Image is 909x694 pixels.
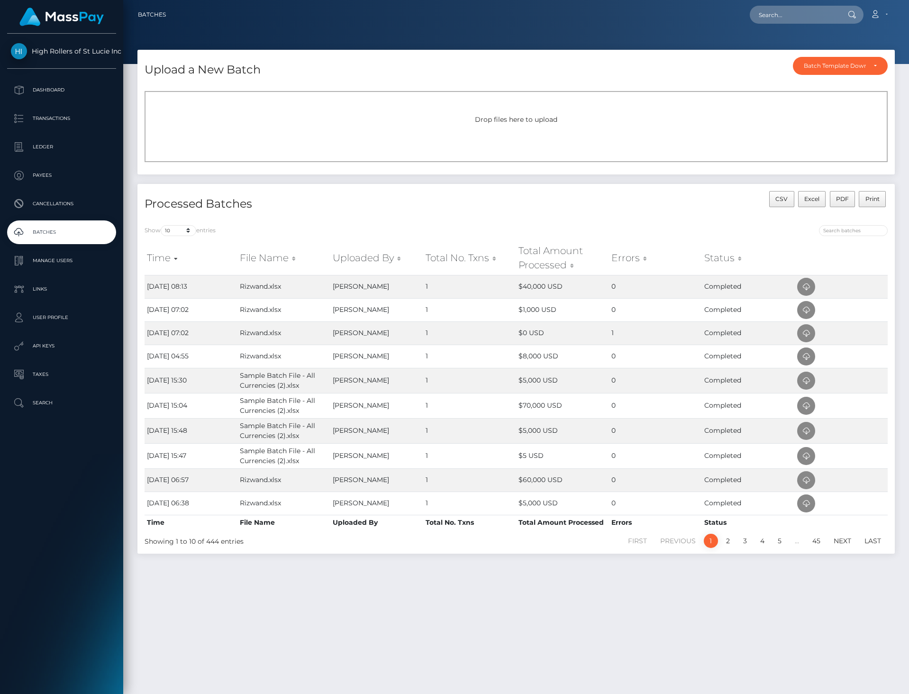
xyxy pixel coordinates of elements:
div: Showing 1 to 10 of 444 entries [145,533,446,547]
span: High Rollers of St Lucie Inc [7,47,116,55]
td: Completed [702,492,795,515]
a: Payees [7,164,116,187]
td: $40,000 USD [516,275,609,298]
td: Rizwand.xlsx [237,275,330,298]
td: 0 [609,393,702,418]
td: [DATE] 04:55 [145,345,237,368]
td: [DATE] 06:38 [145,492,237,515]
td: 1 [423,321,516,345]
td: $1,000 USD [516,298,609,321]
td: [PERSON_NAME] [330,368,423,393]
h4: Processed Batches [145,196,509,212]
select: Showentries [161,225,196,236]
p: Transactions [11,111,112,126]
td: 1 [423,275,516,298]
td: [DATE] 15:30 [145,368,237,393]
td: [DATE] 07:02 [145,298,237,321]
td: [PERSON_NAME] [330,468,423,492]
a: 3 [738,534,752,548]
a: 2 [721,534,735,548]
td: 0 [609,368,702,393]
td: 1 [423,443,516,468]
td: $5,000 USD [516,492,609,515]
span: Drop files here to upload [475,115,557,124]
td: Rizwand.xlsx [237,298,330,321]
td: $5 USD [516,443,609,468]
a: Last [859,534,886,548]
td: Completed [702,275,795,298]
p: Cancellations [11,197,112,211]
th: Total Amount Processed [516,515,609,530]
td: $60,000 USD [516,468,609,492]
p: API Keys [11,339,112,353]
td: [PERSON_NAME] [330,418,423,443]
td: 1 [423,393,516,418]
td: 1 [423,345,516,368]
p: User Profile [11,310,112,325]
button: Print [859,191,886,207]
a: API Keys [7,334,116,358]
th: File Name: activate to sort column ascending [237,241,330,275]
td: Sample Batch File - All Currencies (2).xlsx [237,368,330,393]
td: 1 [423,468,516,492]
td: Rizwand.xlsx [237,321,330,345]
th: Status [702,515,795,530]
a: 1 [704,534,718,548]
td: Rizwand.xlsx [237,468,330,492]
td: Rizwand.xlsx [237,492,330,515]
button: CSV [769,191,794,207]
p: Search [11,396,112,410]
td: [DATE] 15:47 [145,443,237,468]
td: [PERSON_NAME] [330,321,423,345]
a: Batches [138,5,166,25]
p: Ledger [11,140,112,154]
a: Cancellations [7,192,116,216]
td: Completed [702,298,795,321]
a: Search [7,391,116,415]
img: High Rollers of St Lucie Inc [11,43,27,59]
td: 0 [609,275,702,298]
td: $5,000 USD [516,418,609,443]
a: 4 [755,534,770,548]
a: Ledger [7,135,116,159]
td: 0 [609,492,702,515]
label: Show entries [145,225,216,236]
td: 1 [609,321,702,345]
h4: Upload a New Batch [145,62,261,78]
td: 0 [609,345,702,368]
td: [PERSON_NAME] [330,492,423,515]
td: [DATE] 15:48 [145,418,237,443]
div: Batch Template Download [804,62,866,70]
td: 0 [609,418,702,443]
td: $8,000 USD [516,345,609,368]
td: [DATE] 07:02 [145,321,237,345]
span: PDF [836,195,849,202]
span: CSV [775,195,788,202]
td: 0 [609,298,702,321]
td: Completed [702,418,795,443]
p: Taxes [11,367,112,382]
a: 5 [773,534,787,548]
img: MassPay Logo [19,8,104,26]
td: [PERSON_NAME] [330,345,423,368]
td: $5,000 USD [516,368,609,393]
td: Completed [702,443,795,468]
td: 1 [423,418,516,443]
td: [DATE] 08:13 [145,275,237,298]
p: Batches [11,225,112,239]
p: Dashboard [11,83,112,97]
td: [PERSON_NAME] [330,298,423,321]
td: 0 [609,468,702,492]
td: 1 [423,492,516,515]
a: Taxes [7,363,116,386]
td: Completed [702,468,795,492]
button: Excel [798,191,826,207]
button: PDF [830,191,855,207]
p: Payees [11,168,112,183]
td: [PERSON_NAME] [330,443,423,468]
a: User Profile [7,306,116,329]
td: [DATE] 15:04 [145,393,237,418]
th: Errors [609,515,702,530]
a: Dashboard [7,78,116,102]
th: Uploaded By [330,515,423,530]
